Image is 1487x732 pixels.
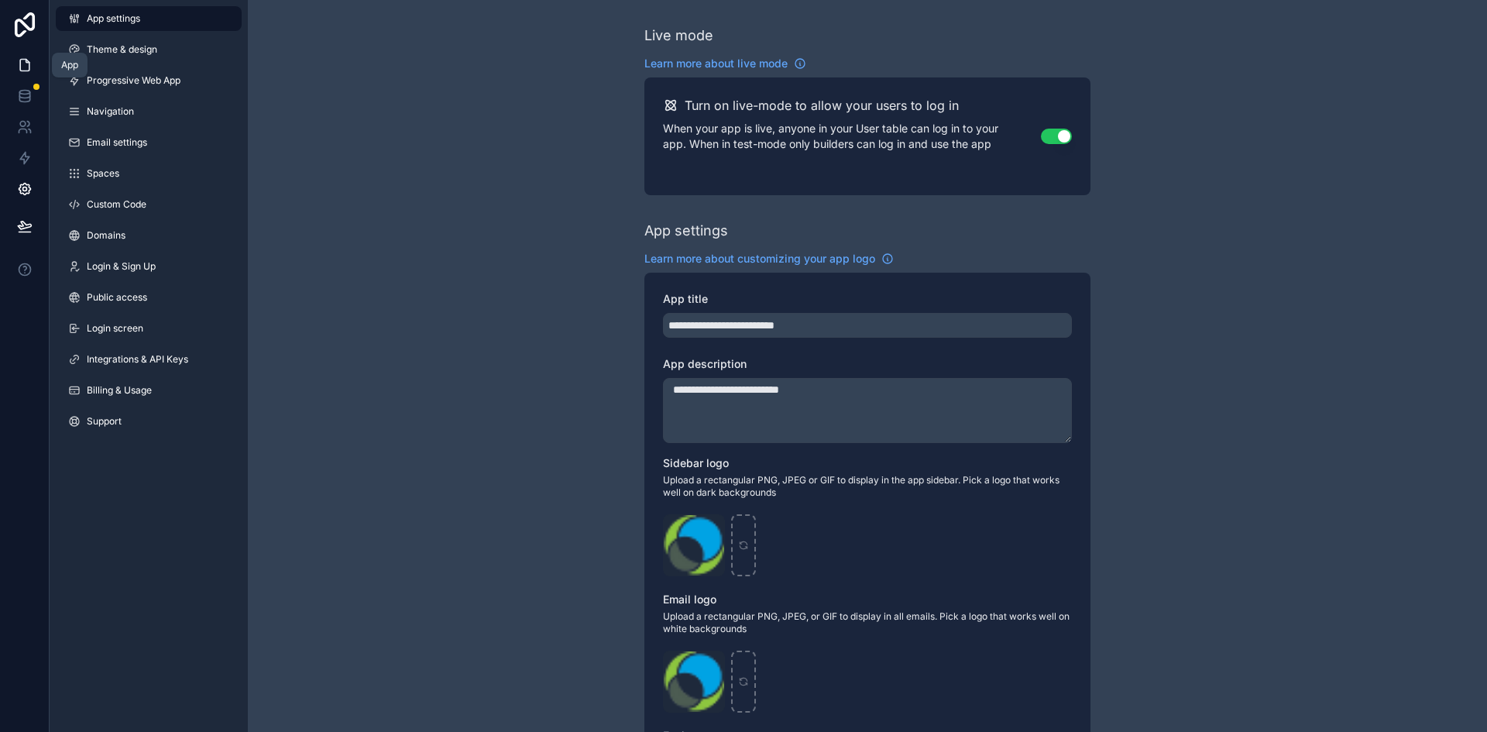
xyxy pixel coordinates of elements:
span: App title [663,292,708,305]
span: Navigation [87,105,134,118]
div: App settings [644,220,728,242]
a: Integrations & API Keys [56,347,242,372]
a: Domains [56,223,242,248]
a: Spaces [56,161,242,186]
a: Support [56,409,242,434]
a: Email settings [56,130,242,155]
span: Sidebar logo [663,456,729,469]
a: Progressive Web App [56,68,242,93]
a: Public access [56,285,242,310]
a: Custom Code [56,192,242,217]
div: App [61,59,78,71]
span: Theme & design [87,43,157,56]
span: Support [87,415,122,428]
p: When your app is live, anyone in your User table can log in to your app. When in test-mode only b... [663,121,1041,152]
a: Billing & Usage [56,378,242,403]
a: Learn more about live mode [644,56,806,71]
span: Learn more about customizing your app logo [644,251,875,266]
span: Progressive Web App [87,74,180,87]
span: App settings [87,12,140,25]
span: Upload a rectangular PNG, JPEG, or GIF to display in all emails. Pick a logo that works well on w... [663,610,1072,635]
span: Email settings [87,136,147,149]
span: Email logo [663,593,716,606]
span: Learn more about live mode [644,56,788,71]
div: Live mode [644,25,713,46]
a: Navigation [56,99,242,124]
span: Billing & Usage [87,384,152,397]
span: Login screen [87,322,143,335]
span: Custom Code [87,198,146,211]
a: Theme & design [56,37,242,62]
span: Upload a rectangular PNG, JPEG or GIF to display in the app sidebar. Pick a logo that works well ... [663,474,1072,499]
a: App settings [56,6,242,31]
h2: Turn on live-mode to allow your users to log in [685,96,959,115]
span: Spaces [87,167,119,180]
span: Public access [87,291,147,304]
span: Domains [87,229,125,242]
span: App description [663,357,747,370]
a: Login & Sign Up [56,254,242,279]
span: Integrations & API Keys [87,353,188,366]
span: Login & Sign Up [87,260,156,273]
a: Login screen [56,316,242,341]
a: Learn more about customizing your app logo [644,251,894,266]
